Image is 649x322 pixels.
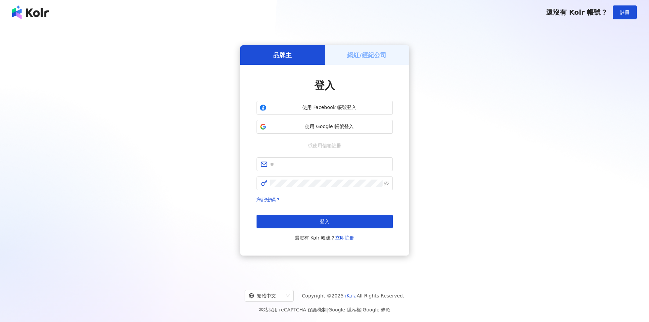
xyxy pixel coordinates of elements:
[273,51,292,59] h5: 品牌主
[320,219,329,224] span: 登入
[12,5,49,19] img: logo
[257,197,280,202] a: 忘記密碼？
[620,10,630,15] span: 註冊
[303,142,346,149] span: 或使用信箱註冊
[361,307,363,312] span: |
[384,181,389,186] span: eye-invisible
[327,307,328,312] span: |
[345,293,357,298] a: iKala
[259,306,390,314] span: 本站採用 reCAPTCHA 保護機制
[302,292,404,300] span: Copyright © 2025 All Rights Reserved.
[347,51,386,59] h5: 網紅/經紀公司
[295,234,355,242] span: 還沒有 Kolr 帳號？
[546,8,607,16] span: 還沒有 Kolr 帳號？
[362,307,390,312] a: Google 條款
[269,104,390,111] span: 使用 Facebook 帳號登入
[249,290,283,301] div: 繁體中文
[269,123,390,130] span: 使用 Google 帳號登入
[257,101,393,114] button: 使用 Facebook 帳號登入
[257,120,393,134] button: 使用 Google 帳號登入
[335,235,354,241] a: 立即註冊
[314,79,335,91] span: 登入
[328,307,361,312] a: Google 隱私權
[613,5,637,19] button: 註冊
[257,215,393,228] button: 登入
